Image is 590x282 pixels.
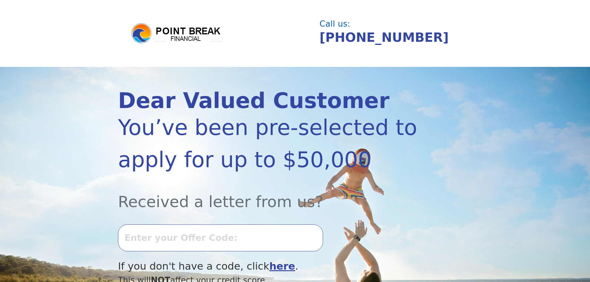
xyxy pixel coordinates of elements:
div: Call us: [320,20,467,28]
div: You’ve been pre-selected to apply for up to $50,000 [118,111,419,176]
div: If you don't have a code, click . [118,259,419,274]
a: here [269,260,295,272]
div: Received a letter from us? [118,176,419,213]
input: Enter your Offer Code: [118,224,323,251]
a: [PHONE_NUMBER] [320,30,449,45]
div: Dear Valued Customer [118,90,419,111]
img: logo.png [130,22,223,45]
